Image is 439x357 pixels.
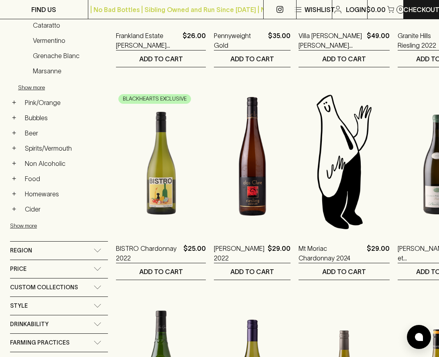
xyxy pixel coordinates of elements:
button: + [10,99,18,107]
a: Grenache Blanc [29,49,108,63]
button: + [10,114,18,122]
button: + [10,205,18,213]
button: + [10,144,18,152]
a: Bubbles [21,111,108,125]
span: Custom Collections [10,282,78,292]
p: Wishlist [305,5,335,14]
img: bubble-icon [415,333,423,341]
span: Farming Practices [10,338,69,348]
p: ADD TO CART [139,267,183,276]
div: Price [10,260,108,278]
p: ADD TO CART [230,54,274,64]
div: Farming Practices [10,334,108,352]
p: $0.00 [366,5,386,14]
span: Style [10,301,28,311]
button: + [10,190,18,198]
div: Style [10,297,108,315]
a: BISTRO Chardonnay 2022 [116,244,180,263]
a: Pink/Orange [21,96,108,109]
a: Beer [21,126,108,140]
button: Show more [10,218,115,234]
button: + [10,129,18,137]
p: $49.00 [367,31,390,50]
button: ADD TO CART [116,263,206,280]
span: Price [10,264,26,274]
a: Villa [PERSON_NAME] [PERSON_NAME] [PERSON_NAME] 2022 [299,31,364,50]
button: + [10,175,18,183]
button: + [10,159,18,167]
a: Spirits/Vermouth [21,141,108,155]
p: ADD TO CART [322,267,366,276]
div: Custom Collections [10,278,108,296]
button: ADD TO CART [299,50,390,67]
p: $35.00 [268,31,291,50]
span: Region [10,246,32,256]
img: BISTRO Chardonnay 2022 [116,91,206,232]
span: Drinkability [10,319,49,329]
p: $29.00 [367,244,390,263]
a: Frankland Estate [PERSON_NAME] Riesling 2024 [116,31,179,50]
a: Cataratto [29,18,108,32]
a: Vermentino [29,34,108,47]
p: FIND US [31,5,56,14]
a: Food [21,172,108,186]
p: ADD TO CART [139,54,183,64]
a: Non Alcoholic [21,157,108,170]
p: $25.00 [183,244,206,263]
a: Marsanne [29,64,108,78]
p: Login [346,5,366,14]
div: Drinkability [10,315,108,333]
p: $29.00 [268,244,291,263]
p: ADD TO CART [322,54,366,64]
div: Region [10,242,108,260]
button: ADD TO CART [214,263,291,280]
p: 0 [399,7,402,12]
a: Pennyweight Gold [214,31,265,50]
img: Blackhearts & Sparrows Man [299,91,390,232]
button: ADD TO CART [214,50,291,67]
a: Cider [21,202,108,216]
button: Show more [18,79,123,96]
a: Mt Moriac Chardonnay 2024 [299,244,364,263]
button: ADD TO CART [116,50,206,67]
a: Homewares [21,187,108,201]
p: ADD TO CART [230,267,274,276]
a: [PERSON_NAME] 2022 [214,244,264,263]
button: ADD TO CART [299,263,390,280]
p: $26.00 [183,31,206,50]
img: Clos Clare Riesling 2022 [214,91,291,232]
